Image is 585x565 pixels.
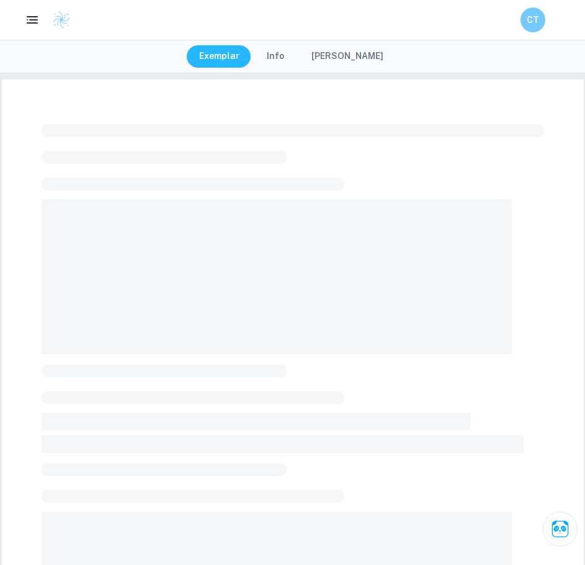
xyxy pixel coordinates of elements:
[187,45,252,68] button: Exemplar
[543,512,578,546] button: Ask Clai
[299,45,396,68] button: [PERSON_NAME]
[52,11,71,29] img: Clastify logo
[45,11,71,29] a: Clastify logo
[254,45,297,68] button: Info
[520,7,545,32] button: CT
[526,13,540,27] h6: CT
